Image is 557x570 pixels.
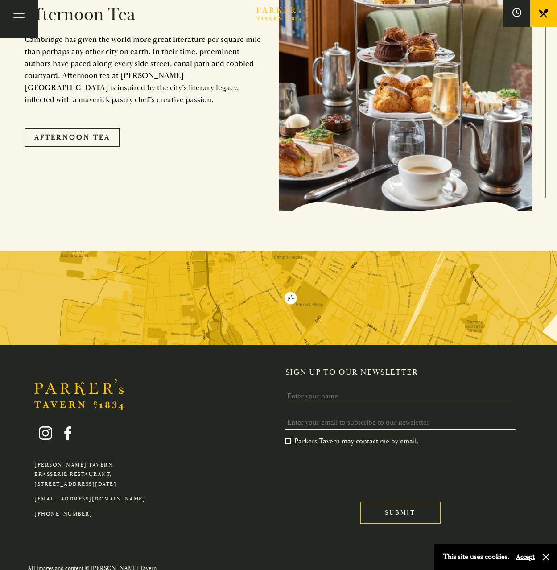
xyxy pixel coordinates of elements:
[541,553,550,562] button: Close and accept
[34,460,145,489] p: [PERSON_NAME] Tavern, Brasserie Restaurant, [STREET_ADDRESS][DATE]
[285,437,418,446] label: Parkers Tavern may contact me by email.
[34,496,145,502] a: [EMAIL_ADDRESS][DOMAIN_NAME]
[25,128,120,147] a: Afternoon Tea
[516,553,535,561] button: Accept
[285,416,516,430] input: Enter your email to subscribe to our newsletter
[25,33,265,106] p: Cambridge has given the world more great literature per square mile than perhaps any other city o...
[443,550,509,563] p: This site uses cookies.
[285,389,516,403] input: Enter your name
[360,502,441,524] input: Submit
[285,368,523,377] h2: Sign up to our newsletter
[25,4,265,25] h2: Afternoon Tea
[285,453,421,487] iframe: reCAPTCHA
[34,511,92,517] a: [PHONE_NUMBER]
